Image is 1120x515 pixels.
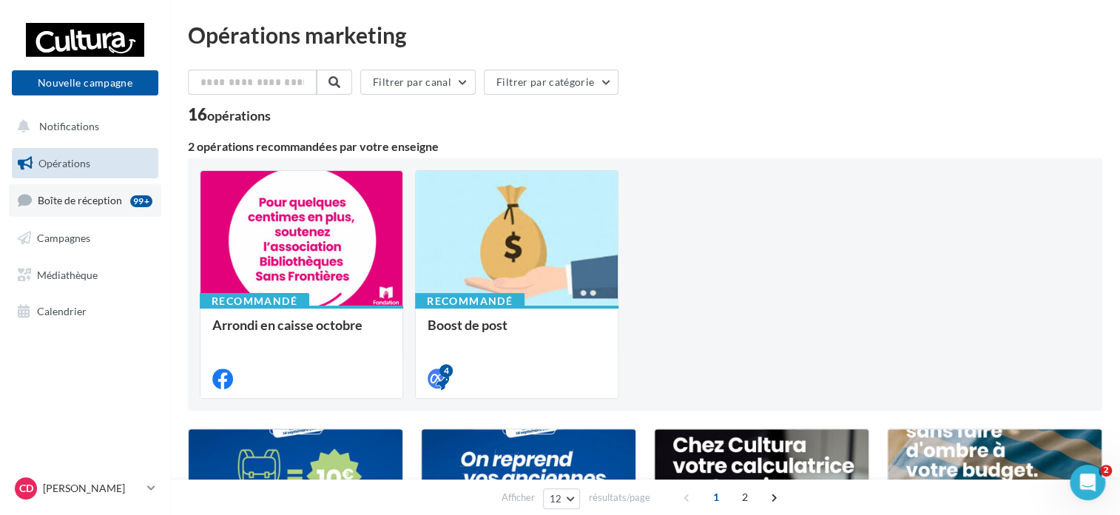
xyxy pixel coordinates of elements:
span: 1 [704,485,728,509]
button: Filtrer par canal [360,70,476,95]
a: Campagnes [9,223,161,254]
span: Notifications [39,120,99,132]
div: Opérations marketing [188,24,1102,46]
div: Boost de post [428,317,606,347]
button: Notifications [9,111,155,142]
div: Recommandé [415,293,524,309]
span: Campagnes [37,232,90,244]
span: 2 [733,485,757,509]
div: 2 opérations recommandées par votre enseigne [188,141,1102,152]
p: [PERSON_NAME] [43,481,141,496]
span: CD [19,481,33,496]
span: Boîte de réception [38,194,122,206]
iframe: Intercom live chat [1070,465,1105,500]
div: 16 [188,107,271,123]
span: Afficher [502,491,535,505]
div: opérations [207,109,271,122]
a: Opérations [9,148,161,179]
button: Nouvelle campagne [12,70,158,95]
span: Calendrier [37,305,87,317]
span: 12 [550,493,562,505]
div: 4 [439,364,453,377]
a: CD [PERSON_NAME] [12,474,158,502]
span: Opérations [38,157,90,169]
span: résultats/page [588,491,650,505]
a: Médiathèque [9,260,161,291]
div: Recommandé [200,293,309,309]
a: Calendrier [9,296,161,327]
button: 12 [543,488,581,509]
div: 99+ [130,195,152,207]
span: Médiathèque [37,268,98,280]
div: Arrondi en caisse octobre [212,317,391,347]
span: 2 [1100,465,1112,477]
button: Filtrer par catégorie [484,70,618,95]
a: Boîte de réception99+ [9,184,161,216]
